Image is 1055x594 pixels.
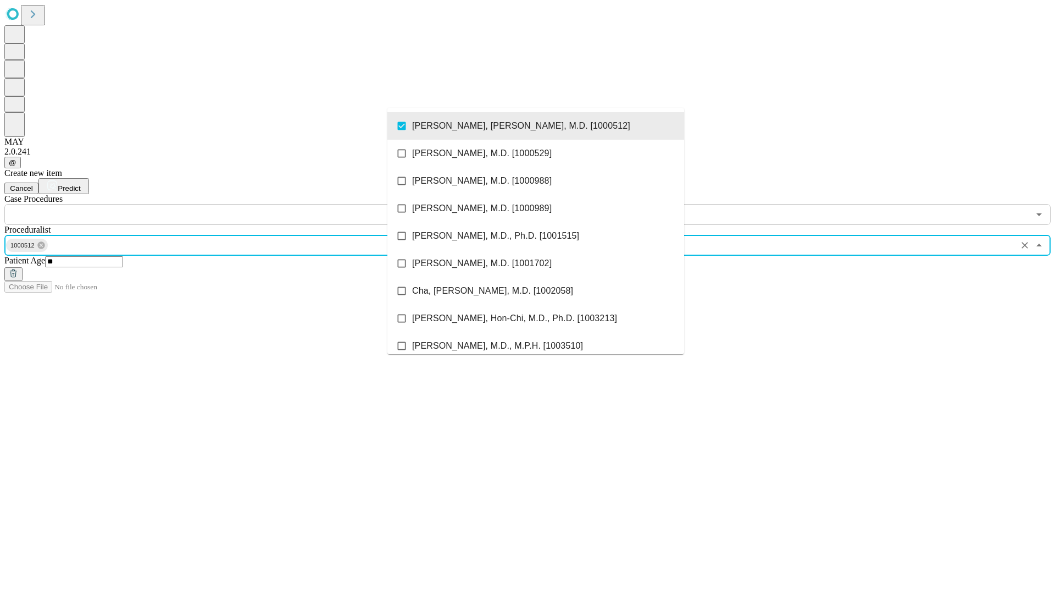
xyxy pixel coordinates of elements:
[412,174,552,188] span: [PERSON_NAME], M.D. [1000988]
[4,183,38,194] button: Cancel
[412,229,579,243] span: [PERSON_NAME], M.D., Ph.D. [1001515]
[4,256,45,265] span: Patient Age
[1031,238,1047,253] button: Close
[4,168,62,178] span: Create new item
[412,339,583,353] span: [PERSON_NAME], M.D., M.P.H. [1003510]
[1017,238,1032,253] button: Clear
[412,312,617,325] span: [PERSON_NAME], Hon-Chi, M.D., Ph.D. [1003213]
[1031,207,1047,222] button: Open
[412,202,552,215] span: [PERSON_NAME], M.D. [1000989]
[4,194,63,204] span: Scheduled Procedure
[412,257,552,270] span: [PERSON_NAME], M.D. [1001702]
[6,239,39,252] span: 1000512
[4,147,1051,157] div: 2.0.241
[4,137,1051,147] div: MAY
[58,184,80,193] span: Predict
[4,157,21,168] button: @
[10,184,33,193] span: Cancel
[412,147,552,160] span: [PERSON_NAME], M.D. [1000529]
[6,239,48,252] div: 1000512
[412,119,630,133] span: [PERSON_NAME], [PERSON_NAME], M.D. [1000512]
[9,158,16,167] span: @
[412,284,573,298] span: Cha, [PERSON_NAME], M.D. [1002058]
[38,178,89,194] button: Predict
[4,225,51,234] span: Proceduralist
